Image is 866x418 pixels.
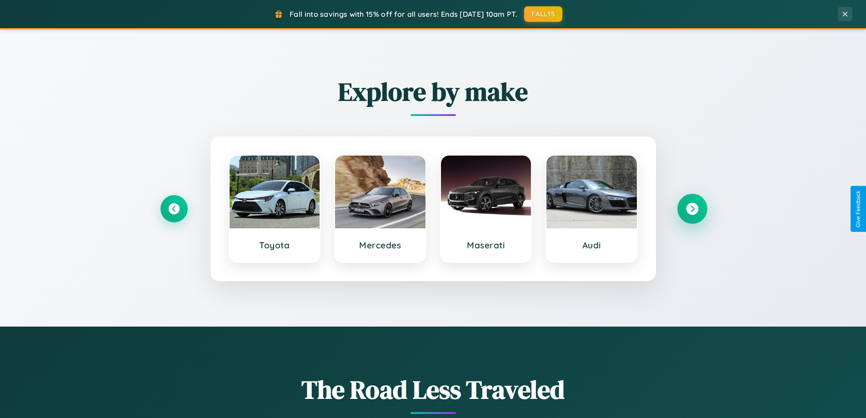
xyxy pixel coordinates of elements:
[290,10,517,19] span: Fall into savings with 15% off for all users! Ends [DATE] 10am PT.
[239,240,311,251] h3: Toyota
[855,191,861,227] div: Give Feedback
[556,240,628,251] h3: Audi
[344,240,416,251] h3: Mercedes
[450,240,522,251] h3: Maserati
[524,6,562,22] button: FALL15
[160,372,706,407] h1: The Road Less Traveled
[160,74,706,109] h2: Explore by make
